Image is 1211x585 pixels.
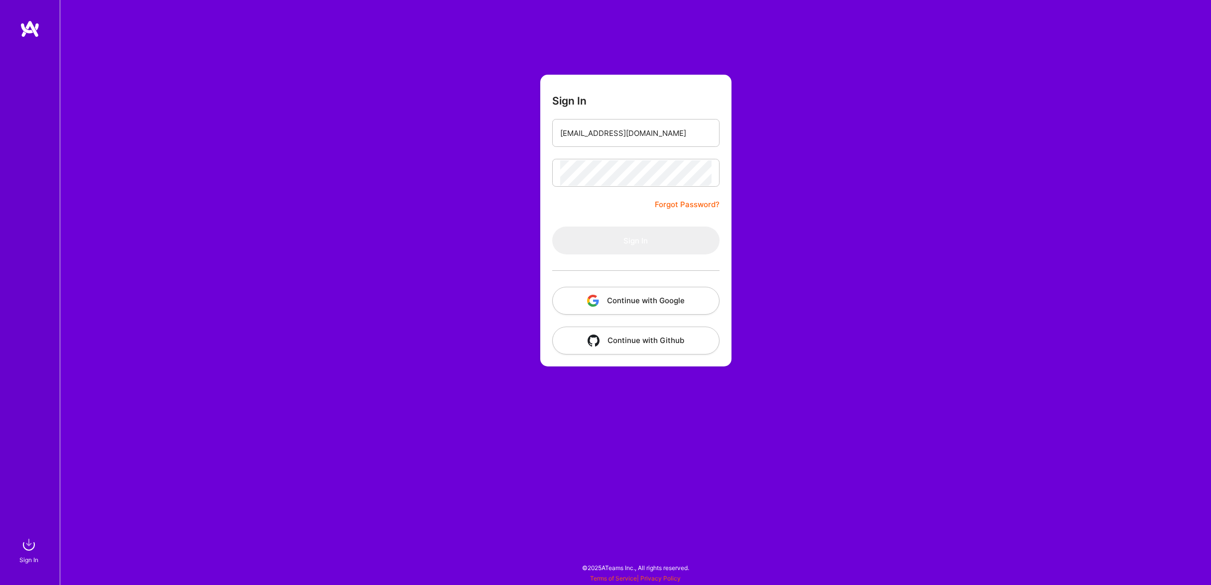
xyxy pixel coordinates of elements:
[587,295,599,307] img: icon
[21,535,39,565] a: sign inSign In
[552,95,587,107] h3: Sign In
[552,287,720,315] button: Continue with Google
[60,555,1211,580] div: © 2025 ATeams Inc., All rights reserved.
[590,575,637,582] a: Terms of Service
[20,20,40,38] img: logo
[655,199,720,211] a: Forgot Password?
[19,535,39,555] img: sign in
[19,555,38,565] div: Sign In
[560,120,712,146] input: Email...
[552,227,720,254] button: Sign In
[590,575,681,582] span: |
[588,335,600,347] img: icon
[552,327,720,354] button: Continue with Github
[640,575,681,582] a: Privacy Policy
